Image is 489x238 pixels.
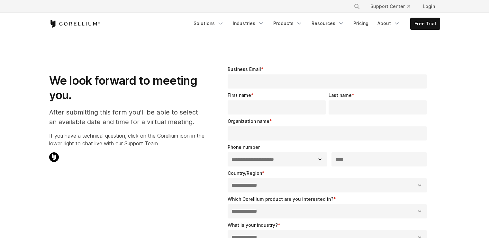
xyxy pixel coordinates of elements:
[49,107,204,127] p: After submitting this form you'll be able to select an available date and time for a virtual meet...
[329,92,352,98] span: Last name
[411,18,440,30] a: Free Trial
[349,18,372,29] a: Pricing
[374,18,404,29] a: About
[228,196,333,202] span: Which Corellium product are you interested in?
[269,18,306,29] a: Products
[229,18,268,29] a: Industries
[190,18,440,30] div: Navigation Menu
[346,1,440,12] div: Navigation Menu
[228,222,278,228] span: What is your industry?
[190,18,228,29] a: Solutions
[228,66,261,72] span: Business Email
[365,1,415,12] a: Support Center
[228,92,251,98] span: First name
[228,144,260,150] span: Phone number
[49,152,59,162] img: Corellium Chat Icon
[418,1,440,12] a: Login
[49,20,100,28] a: Corellium Home
[228,170,262,176] span: Country/Region
[49,132,204,147] p: If you have a technical question, click on the Corellium icon in the lower right to chat live wit...
[228,118,269,124] span: Organization name
[351,1,363,12] button: Search
[308,18,348,29] a: Resources
[49,73,204,102] h1: We look forward to meeting you.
